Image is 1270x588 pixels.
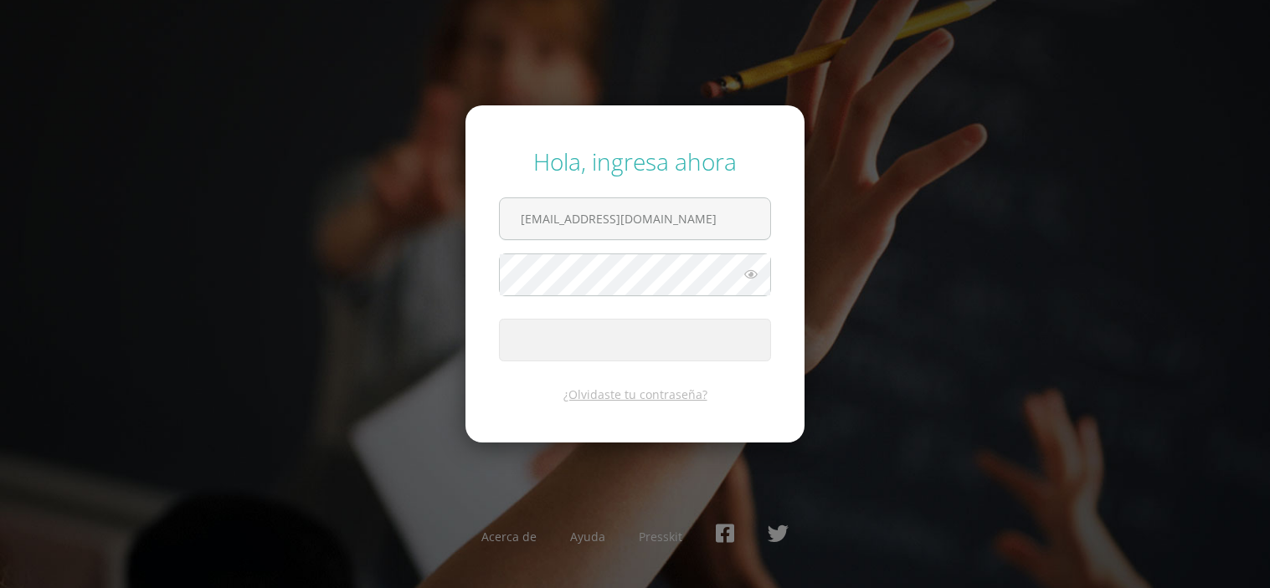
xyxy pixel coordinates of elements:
div: Hola, ingresa ahora [499,146,771,177]
a: Acerca de [481,529,537,545]
a: Ayuda [570,529,605,545]
input: Correo electrónico o usuario [500,198,770,239]
a: ¿Olvidaste tu contraseña? [563,386,707,402]
button: Ingresar [499,319,771,361]
a: Presskit [639,529,682,545]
